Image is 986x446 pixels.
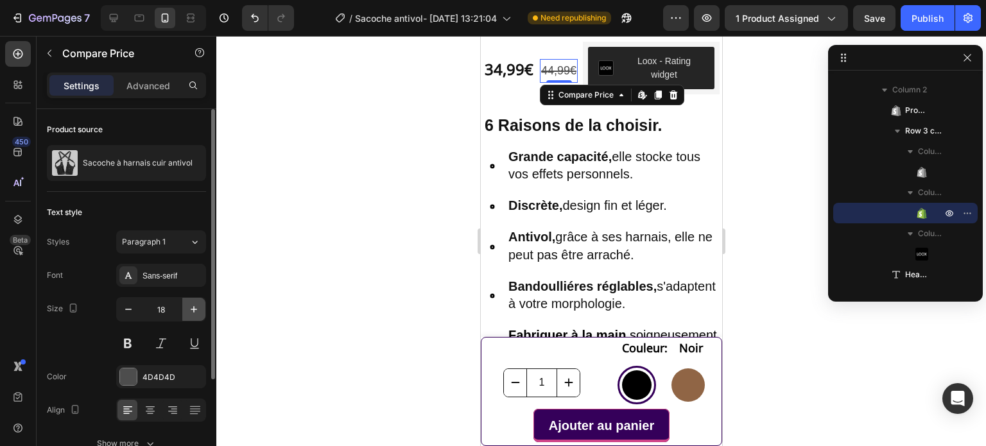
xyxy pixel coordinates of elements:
[918,227,944,240] span: Column 3
[52,150,78,176] img: product feature img
[10,235,31,245] div: Beta
[62,46,171,61] p: Compare Price
[918,186,944,199] span: Column 2
[912,12,944,25] div: Publish
[47,236,69,248] div: Styles
[725,5,848,31] button: 1 product assigned
[47,300,81,318] div: Size
[942,383,973,414] div: Open Intercom Messenger
[349,12,352,25] span: /
[116,230,206,253] button: Paragraph 1
[47,402,83,419] div: Align
[918,145,944,158] span: Column 1
[47,207,82,218] div: Text style
[143,270,203,282] div: Sans-serif
[481,36,722,446] iframe: Design area
[853,5,895,31] button: Save
[541,12,606,24] span: Need republishing
[64,79,99,92] p: Settings
[126,79,170,92] p: Advanced
[122,236,166,248] span: Paragraph 1
[901,5,955,31] button: Publish
[864,13,885,24] span: Save
[915,248,928,261] img: Loox
[5,5,96,31] button: 7
[47,270,63,281] div: Font
[736,12,819,25] span: 1 product assigned
[905,104,929,117] span: Product Title
[355,12,497,25] span: Sacoche antivol- [DATE] 13:21:04
[12,137,31,147] div: 450
[83,159,193,167] p: Sacoche à harnais cuir antivol
[242,5,294,31] div: Undo/Redo
[892,83,927,96] span: Column 2
[143,372,203,383] div: 4D4D4D
[905,124,944,137] span: Row 3 cols
[905,268,929,281] span: Heading
[84,10,90,26] p: 7
[47,371,67,382] div: Color
[47,124,103,135] div: Product source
